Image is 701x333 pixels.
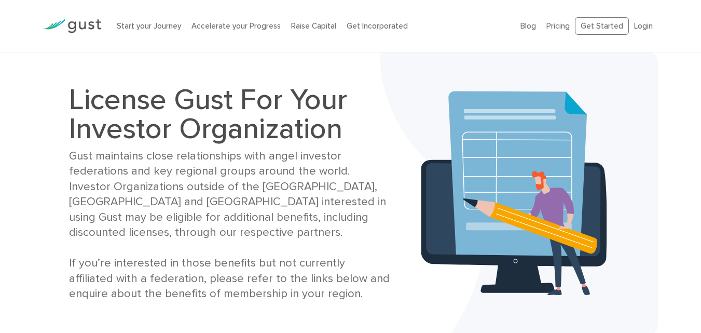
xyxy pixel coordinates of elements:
div: Gust maintains close relationships with angel investor federations and key regional groups around... [69,149,391,302]
a: Raise Capital [291,21,336,31]
a: Accelerate your Progress [191,21,281,31]
img: Gust Logo [43,19,101,33]
a: Blog [520,21,536,31]
a: Start your Journey [117,21,181,31]
a: Login [634,21,653,31]
a: Get Incorporated [347,21,408,31]
a: Pricing [546,21,570,31]
h1: License Gust For Your Investor Organization [69,85,391,143]
a: Get Started [575,17,629,35]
